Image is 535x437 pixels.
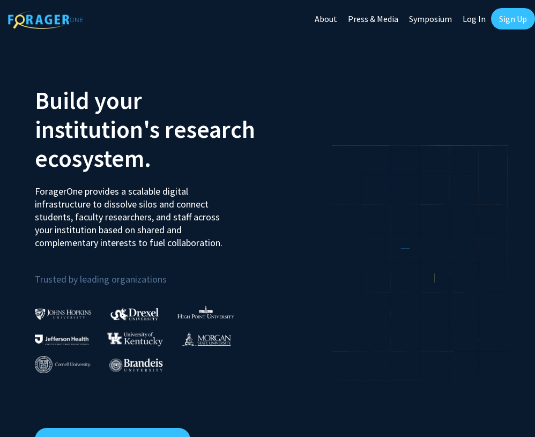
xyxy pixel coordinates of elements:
[110,308,159,320] img: Drexel University
[177,306,234,319] img: High Point University
[35,335,88,345] img: Thomas Jefferson University
[35,356,91,374] img: Cornell University
[491,8,535,29] a: Sign Up
[35,308,92,320] img: Johns Hopkins University
[35,258,259,287] p: Trusted by leading organizations
[8,10,83,29] img: ForagerOne Logo
[182,332,231,346] img: Morgan State University
[109,358,163,372] img: Brandeis University
[35,86,259,173] h2: Build your institution's research ecosystem.
[35,177,233,249] p: ForagerOne provides a scalable digital infrastructure to dissolve silos and connect students, fac...
[107,332,163,346] img: University of Kentucky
